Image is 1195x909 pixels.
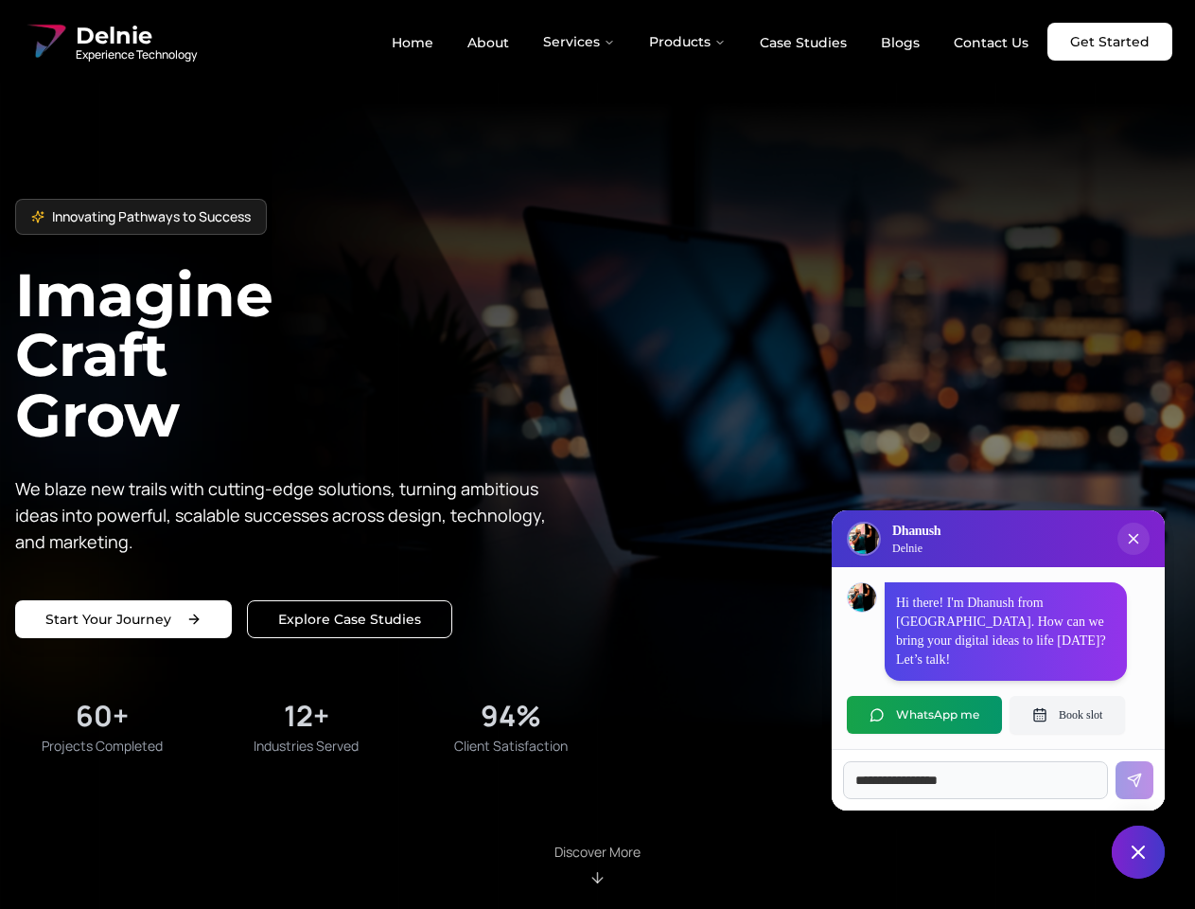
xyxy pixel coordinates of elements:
a: Case Studies [745,27,862,59]
p: We blaze new trails with cutting-edge solutions, turning ambitious ideas into powerful, scalable ... [15,475,560,555]
a: Start your project with us [15,600,232,638]
span: Client Satisfaction [454,737,568,756]
p: Hi there! I'm Dhanush from [GEOGRAPHIC_DATA]. How can we bring your digital ideas to life [DATE]?... [896,594,1116,669]
h3: Dhanush [892,522,940,541]
p: Delnie [892,541,940,556]
span: Industries Served [254,737,359,756]
span: Projects Completed [42,737,163,756]
img: Dhanush [848,583,876,612]
a: Get Started [1047,23,1172,61]
button: Close chat [1112,826,1165,879]
div: Scroll to About section [554,843,641,886]
span: Experience Technology [76,47,197,62]
a: Contact Us [939,27,1044,59]
div: 60+ [76,699,129,733]
a: Home [377,27,448,59]
button: Book slot [1010,696,1125,734]
img: Delnie Logo [23,19,68,64]
nav: Main [377,23,1044,61]
button: Products [634,23,741,61]
a: Blogs [866,27,935,59]
button: Close chat popup [1117,523,1150,555]
a: About [452,27,524,59]
span: Innovating Pathways to Success [52,207,251,226]
div: 94% [481,699,541,733]
p: Discover More [554,843,641,862]
h1: Imagine Craft Grow [15,265,598,444]
a: Explore our solutions [247,600,452,638]
img: Delnie Logo [849,524,879,554]
button: WhatsApp me [847,696,1002,734]
a: Delnie Logo Full [23,19,197,64]
div: 12+ [284,699,329,733]
span: Delnie [76,21,197,51]
button: Services [528,23,630,61]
